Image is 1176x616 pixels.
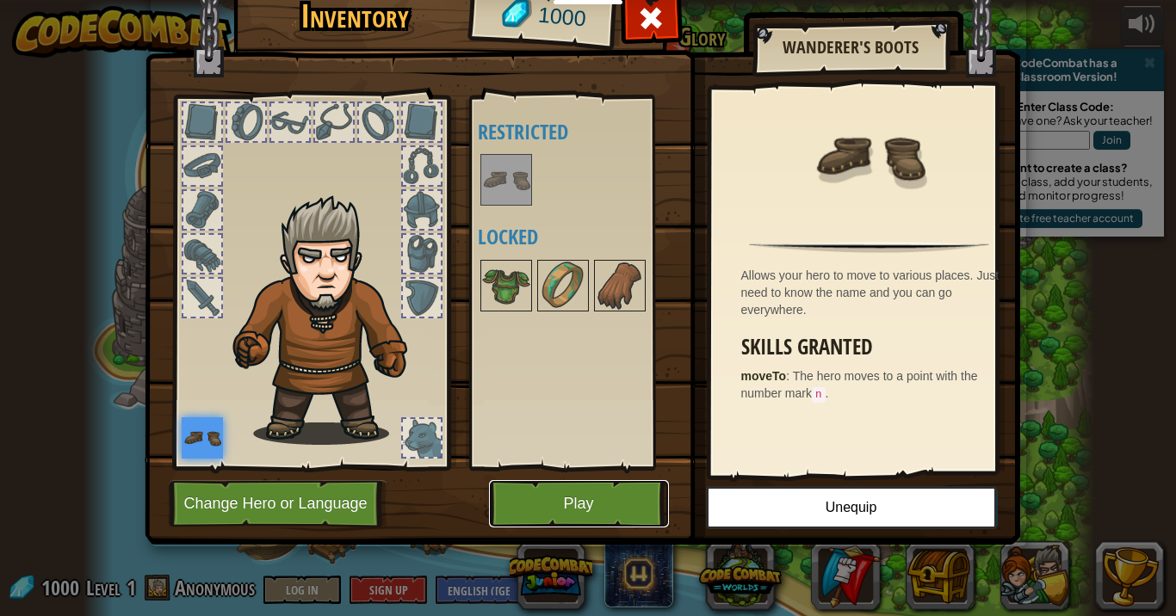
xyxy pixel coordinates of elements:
code: n [812,387,826,403]
img: portrait.png [596,262,644,310]
img: hair_m2.png [225,194,436,445]
img: portrait.png [482,156,530,204]
button: Change Hero or Language [169,480,387,527]
img: portrait.png [539,262,587,310]
button: Unequip [706,486,997,529]
span: : [786,369,793,383]
img: portrait.png [482,262,530,310]
strong: moveTo [741,369,787,383]
img: portrait.png [182,417,223,459]
h3: Skills Granted [741,336,1006,359]
img: hr.png [749,242,988,253]
img: portrait.png [814,101,925,213]
h2: Wanderer's Boots [770,38,932,57]
span: The hero moves to a point with the number mark . [741,369,978,400]
h4: Locked [478,225,694,248]
h4: Restricted [478,120,694,143]
button: Play [489,480,669,527]
div: Allows your hero to move to various places. Just need to know the name and you can go everywhere. [741,267,1006,318]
